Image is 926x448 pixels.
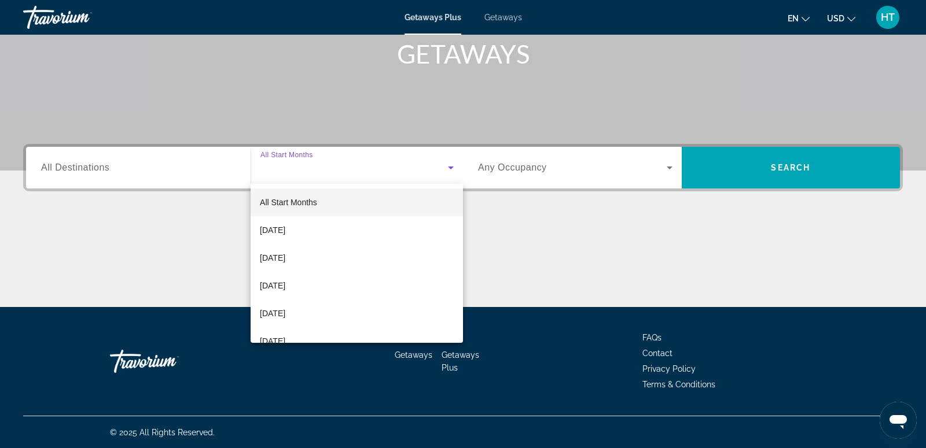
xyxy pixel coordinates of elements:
[260,251,285,265] span: [DATE]
[260,334,285,348] span: [DATE]
[880,402,917,439] iframe: Кнопка запуска окна обмена сообщениями
[260,198,317,207] span: All Start Months
[260,223,285,237] span: [DATE]
[260,306,285,320] span: [DATE]
[260,279,285,293] span: [DATE]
